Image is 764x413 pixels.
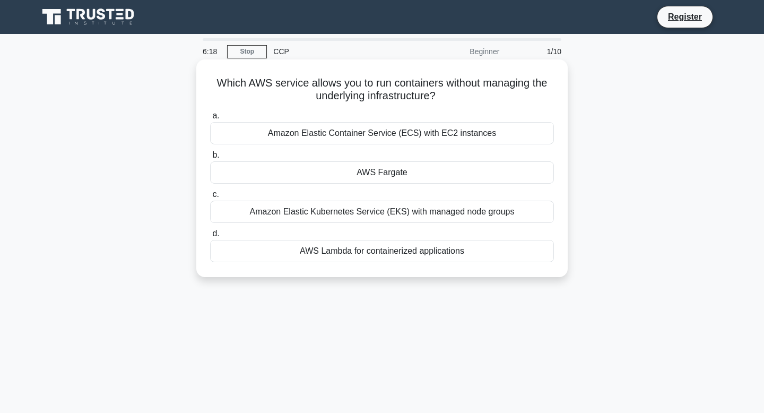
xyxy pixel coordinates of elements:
[267,41,413,62] div: CCP
[210,201,554,223] div: Amazon Elastic Kubernetes Service (EKS) with managed node groups
[212,229,219,238] span: d.
[210,161,554,184] div: AWS Fargate
[506,41,568,62] div: 1/10
[209,76,555,103] h5: Which AWS service allows you to run containers without managing the underlying infrastructure?
[227,45,267,58] a: Stop
[212,150,219,159] span: b.
[212,111,219,120] span: a.
[210,240,554,262] div: AWS Lambda for containerized applications
[196,41,227,62] div: 6:18
[210,122,554,144] div: Amazon Elastic Container Service (ECS) with EC2 instances
[212,190,219,199] span: c.
[413,41,506,62] div: Beginner
[662,10,708,23] a: Register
